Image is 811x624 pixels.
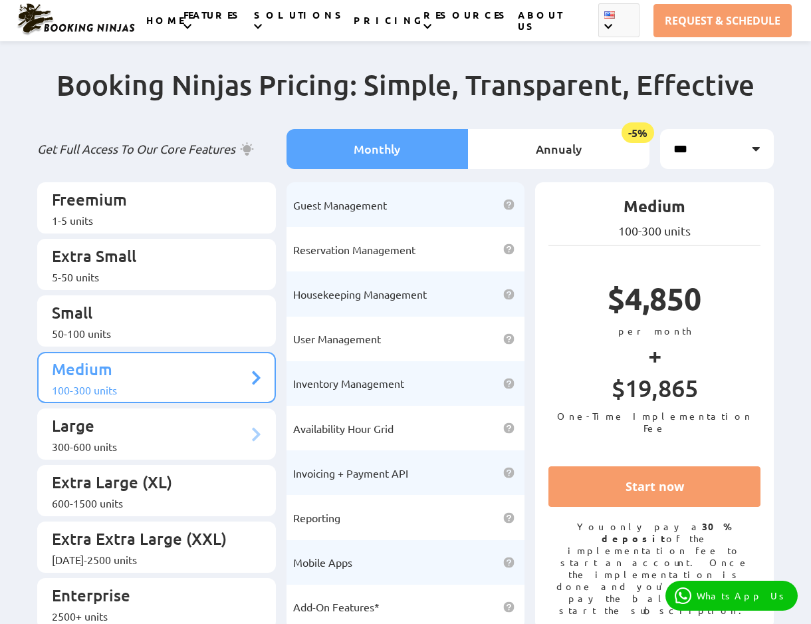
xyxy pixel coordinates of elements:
p: Extra Extra Large (XXL) [52,528,248,553]
img: help icon [503,289,515,300]
span: Inventory Management [293,377,404,390]
img: help icon [503,378,515,389]
span: Add-On Features* [293,600,380,613]
img: help icon [503,467,515,478]
h2: Booking Ninjas Pricing: Simple, Transparent, Effective [37,67,774,129]
li: Annualy [468,129,649,169]
a: WhatsApp Us [665,581,798,611]
strong: 30% deposit [602,520,733,544]
p: Enterprise [52,585,248,609]
div: 600-1500 units [52,496,248,510]
span: Reservation Management [293,243,415,256]
span: Housekeeping Management [293,287,427,301]
p: One-Time Implementation Fee [548,410,760,434]
img: help icon [503,199,515,210]
p: $19,865 [548,373,760,410]
span: Guest Management [293,198,387,212]
p: You only pay a of the implementation fee to start an account. Once the implementation is done and... [548,520,760,616]
a: PRICING [354,14,423,41]
p: Small [52,302,248,327]
p: Extra Large (XL) [52,472,248,496]
span: Reporting [293,511,340,524]
img: help icon [503,243,515,255]
span: -5% [622,122,654,143]
img: help icon [503,557,515,568]
p: Medium [52,359,248,383]
p: Extra Small [52,245,248,270]
span: Invoicing + Payment API [293,466,408,480]
div: 2500+ units [52,609,248,623]
img: help icon [503,601,515,613]
p: WhatsApp Us [697,590,788,601]
li: Monthly [287,129,468,169]
a: Start now [548,466,760,507]
img: help icon [503,512,515,524]
p: 100-300 units [548,224,760,238]
img: help icon [503,422,515,434]
p: + [548,337,760,373]
a: ABOUT US [518,9,562,47]
p: Large [52,415,248,440]
div: 300-600 units [52,440,248,453]
span: Mobile Apps [293,555,352,569]
p: Freemium [52,189,248,214]
div: 100-300 units [52,383,248,396]
div: 1-5 units [52,214,248,227]
div: [DATE]-2500 units [52,553,248,566]
a: HOME [146,14,183,41]
p: per month [548,325,760,337]
div: 50-100 units [52,327,248,340]
p: $4,850 [548,279,760,325]
div: 5-50 units [52,270,248,283]
img: help icon [503,333,515,345]
p: Get Full Access To Our Core Features [37,141,276,157]
span: Availability Hour Grid [293,422,394,435]
p: Medium [548,196,760,224]
span: User Management [293,332,381,345]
